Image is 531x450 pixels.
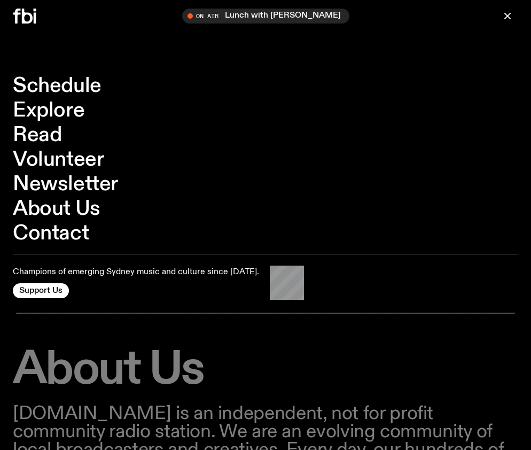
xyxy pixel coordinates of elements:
button: On AirLunch with [PERSON_NAME] [182,9,349,24]
a: Volunteer [13,150,104,170]
a: Read [13,125,61,145]
button: Support Us [13,283,69,298]
a: Explore [13,100,84,121]
a: Schedule [13,76,101,96]
span: Support Us [19,286,63,296]
a: About Us [13,199,100,219]
a: Contact [13,223,89,244]
a: Newsletter [13,174,118,195]
p: Champions of emerging Sydney music and culture since [DATE]. [13,267,259,277]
